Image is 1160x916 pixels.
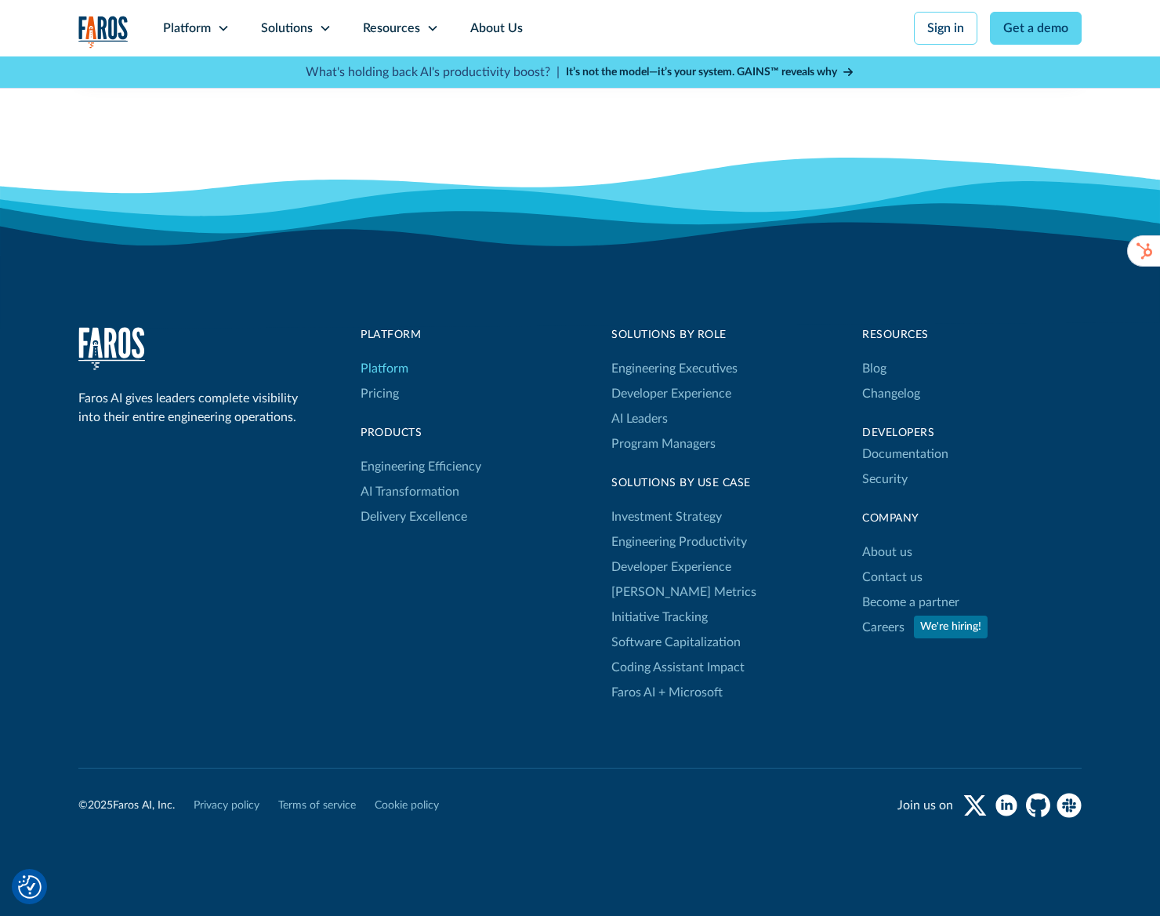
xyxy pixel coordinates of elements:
[897,796,953,815] div: Join us on
[611,605,708,630] a: Initiative Tracking
[261,19,313,38] div: Solutions
[78,327,145,370] img: Faros Logo White
[611,529,747,554] a: Engineering Productivity
[862,425,1082,442] div: Developers
[361,504,467,529] a: Delivery Excellence
[862,467,908,492] a: Security
[862,590,959,615] a: Become a partner
[862,381,920,406] a: Changelog
[611,406,668,431] a: AI Leaders
[862,511,1082,527] div: Company
[194,798,259,814] a: Privacy policy
[361,425,481,442] div: products
[862,356,886,381] a: Blog
[278,798,356,814] a: Terms of service
[862,442,948,467] a: Documentation
[862,615,904,640] a: Careers
[611,381,731,406] a: Developer Experience
[163,19,211,38] div: Platform
[611,630,741,655] a: Software Capitalization
[375,798,439,814] a: Cookie policy
[566,64,854,81] a: It’s not the model—it’s your system. GAINS™ reveals why
[306,63,560,82] p: What's holding back AI's productivity boost? |
[361,356,408,381] a: Platform
[611,475,756,492] div: Solutions By Use Case
[363,19,420,38] div: Resources
[1057,793,1082,818] a: slack community
[611,327,738,343] div: Solutions by Role
[78,389,306,427] div: Faros AI gives leaders complete visibility into their entire engineering operations.
[611,580,756,605] a: [PERSON_NAME] Metrics
[611,554,731,580] a: Developer Experience
[18,875,42,899] img: Revisit consent button
[611,431,738,456] a: Program Managers
[78,16,129,48] img: Logo of the analytics and reporting company Faros.
[611,655,745,680] a: Coding Assistant Impact
[361,381,399,406] a: Pricing
[78,327,145,370] a: home
[862,565,923,590] a: Contact us
[990,12,1082,45] a: Get a demo
[862,540,912,565] a: About us
[920,619,981,635] div: We're hiring!
[611,680,723,705] a: Faros AI + Microsoft
[862,327,1082,343] div: Resources
[566,67,837,78] strong: It’s not the model—it’s your system. GAINS™ reveals why
[78,16,129,48] a: home
[914,12,977,45] a: Sign in
[88,800,113,811] span: 2025
[78,798,175,814] div: © Faros AI, Inc.
[611,504,722,529] a: Investment Strategy
[18,875,42,899] button: Cookie Settings
[962,793,988,818] a: twitter
[361,479,459,504] a: AI Transformation
[994,793,1019,818] a: linkedin
[361,327,481,343] div: Platform
[361,454,481,479] a: Engineering Efficiency
[1025,793,1050,818] a: github
[611,356,738,381] a: Engineering Executives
